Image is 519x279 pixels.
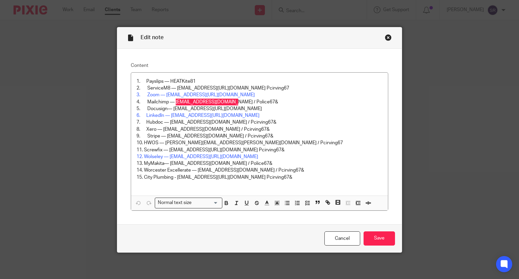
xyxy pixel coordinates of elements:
div: Search for option [155,198,222,208]
p: 7. Hubdoc — [EMAIL_ADDRESS][DOMAIN_NAME] / Pcirving67& [137,119,383,126]
p: 4. Mailchimp — [EMAIL_ADDRESS][DOMAIN_NAME] / Police67& [137,99,383,105]
p: 15. City Plumbing - [EMAIL_ADDRESS][URL][DOMAIN_NAME] Pcirving67& [137,174,383,181]
p: 2. ServiceM8 — [EMAIL_ADDRESS][URL][DOMAIN_NAME] Pcirving67 [137,85,383,92]
a: 12. Wolseley — [EMAIL_ADDRESS][URL][DOMAIN_NAME] [137,154,258,159]
p: 10. HWOS — [PERSON_NAME][EMAIL_ADDRESS][PERSON_NAME][DOMAIN_NAME] / Pcirving67 [137,139,383,146]
p: 1. Payslips — HEATKite81 [137,78,383,85]
p: 11. Screwfix — [EMAIL_ADDRESS][URL][DOMAIN_NAME] Pcirving67& [137,147,383,153]
p: 14. Worcester Excellerate — [EMAIL_ADDRESS][DOMAIN_NAME] / Pcirving67& [137,167,383,174]
p: 13. MyMakita— [EMAIL_ADDRESS][DOMAIN_NAME] / Police67& [137,160,383,167]
p: 8. Xero — [EMAIL_ADDRESS][DOMAIN_NAME] / Pcirving67& [137,126,383,133]
span: Edit note [141,35,164,40]
label: Content [131,62,389,69]
p: 5. Docusign— [EMAIL_ADDRESS][URL][DOMAIN_NAME] [137,105,383,112]
a: 3. Zoom — [EMAIL_ADDRESS][URL][DOMAIN_NAME] [137,93,255,97]
input: Search for option [194,199,218,206]
p: 9. Stripe — [EMAIL_ADDRESS][DOMAIN_NAME] / Pcirving67& [137,133,383,139]
input: Save [364,231,395,246]
a: Cancel [324,231,360,246]
a: 6. Linkedln — [EMAIL_ADDRESS][URL][DOMAIN_NAME] [137,113,259,118]
span: Normal text size [156,199,193,206]
div: Close this dialog window [385,34,392,41]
